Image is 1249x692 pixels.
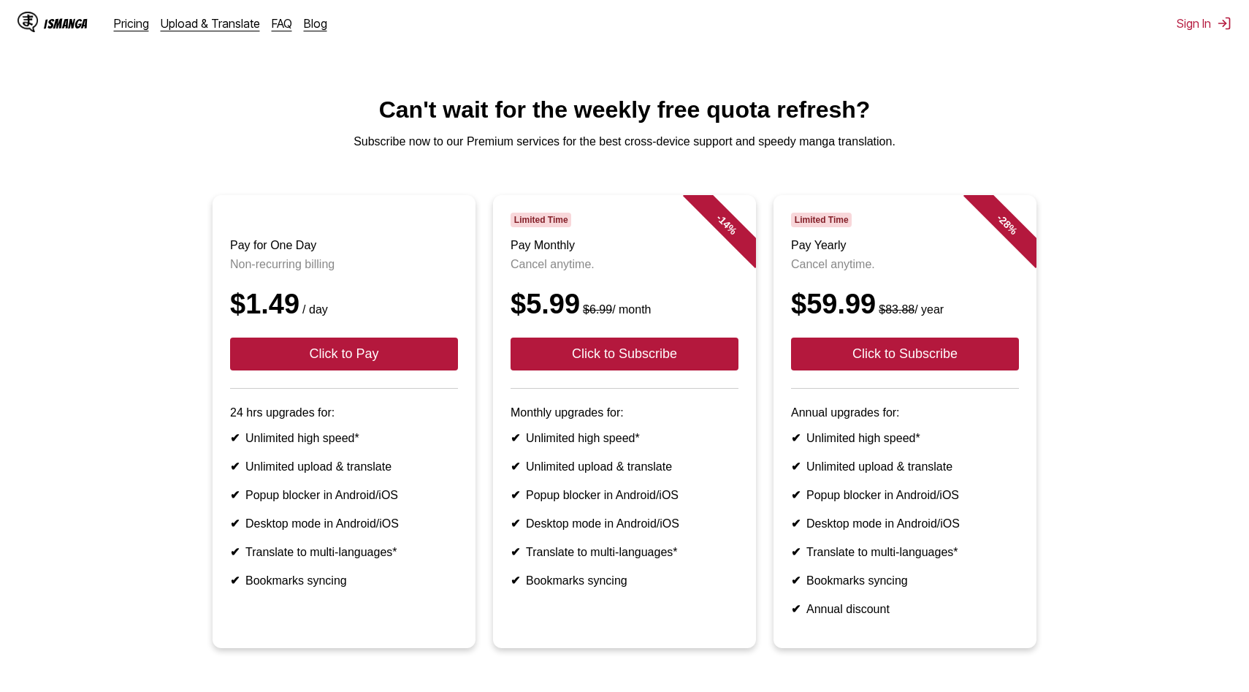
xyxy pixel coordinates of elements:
[580,303,651,316] small: / month
[791,432,801,444] b: ✔
[511,545,738,559] li: Translate to multi-languages*
[230,460,240,473] b: ✔
[230,258,458,271] p: Non-recurring billing
[18,12,38,32] img: IsManga Logo
[12,135,1237,148] p: Subscribe now to our Premium services for the best cross-device support and speedy manga translat...
[230,432,240,444] b: ✔
[230,488,458,502] li: Popup blocker in Android/iOS
[511,488,738,502] li: Popup blocker in Android/iOS
[230,289,458,320] div: $1.49
[791,406,1019,419] p: Annual upgrades for:
[791,545,1019,559] li: Translate to multi-languages*
[791,258,1019,271] p: Cancel anytime.
[304,16,327,31] a: Blog
[791,489,801,501] b: ✔
[114,16,149,31] a: Pricing
[230,517,458,531] li: Desktop mode in Android/iOS
[583,303,612,316] s: $6.99
[791,460,1019,474] li: Unlimited upload & translate
[683,180,771,268] div: - 14 %
[1177,16,1231,31] button: Sign In
[511,517,520,530] b: ✔
[230,239,458,252] h3: Pay for One Day
[511,431,738,445] li: Unlimited high speed*
[791,460,801,473] b: ✔
[511,517,738,531] li: Desktop mode in Android/iOS
[230,574,240,587] b: ✔
[230,460,458,474] li: Unlimited upload & translate
[511,258,738,271] p: Cancel anytime.
[879,303,914,316] s: $83.88
[12,96,1237,123] h1: Can't wait for the weekly free quota refresh?
[230,431,458,445] li: Unlimited high speed*
[511,574,738,588] li: Bookmarks syncing
[230,338,458,370] button: Click to Pay
[791,431,1019,445] li: Unlimited high speed*
[511,213,571,227] span: Limited Time
[1217,16,1231,31] img: Sign out
[511,489,520,501] b: ✔
[791,239,1019,252] h3: Pay Yearly
[791,338,1019,370] button: Click to Subscribe
[791,574,801,587] b: ✔
[791,574,1019,588] li: Bookmarks syncing
[44,17,88,31] div: IsManga
[511,289,738,320] div: $5.99
[230,517,240,530] b: ✔
[791,546,801,558] b: ✔
[791,517,801,530] b: ✔
[230,489,240,501] b: ✔
[791,602,1019,616] li: Annual discount
[230,574,458,588] li: Bookmarks syncing
[18,12,114,35] a: IsManga LogoIsManga
[511,460,520,473] b: ✔
[230,545,458,559] li: Translate to multi-languages*
[511,338,738,370] button: Click to Subscribe
[511,546,520,558] b: ✔
[511,406,738,419] p: Monthly upgrades for:
[791,213,852,227] span: Limited Time
[791,289,1019,320] div: $59.99
[791,488,1019,502] li: Popup blocker in Android/iOS
[791,517,1019,531] li: Desktop mode in Android/iOS
[791,603,801,615] b: ✔
[876,303,944,316] small: / year
[511,460,738,474] li: Unlimited upload & translate
[511,239,738,252] h3: Pay Monthly
[299,303,328,316] small: / day
[161,16,260,31] a: Upload & Translate
[230,546,240,558] b: ✔
[511,574,520,587] b: ✔
[511,432,520,444] b: ✔
[963,180,1051,268] div: - 28 %
[272,16,292,31] a: FAQ
[230,406,458,419] p: 24 hrs upgrades for:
